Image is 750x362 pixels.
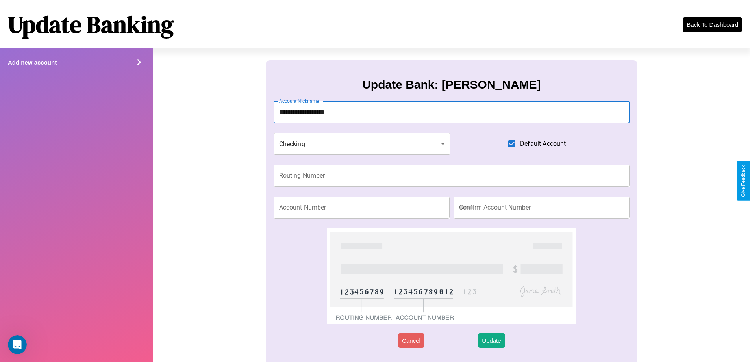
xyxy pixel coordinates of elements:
button: Back To Dashboard [683,17,742,32]
img: check [327,228,576,324]
span: Default Account [520,139,566,149]
iframe: Intercom live chat [8,335,27,354]
h1: Update Banking [8,8,174,41]
h3: Update Bank: [PERSON_NAME] [362,78,541,91]
button: Cancel [398,333,424,348]
div: Checking [274,133,451,155]
div: Give Feedback [741,165,746,197]
button: Update [478,333,505,348]
label: Account Nickname [279,98,319,104]
h4: Add new account [8,59,57,66]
